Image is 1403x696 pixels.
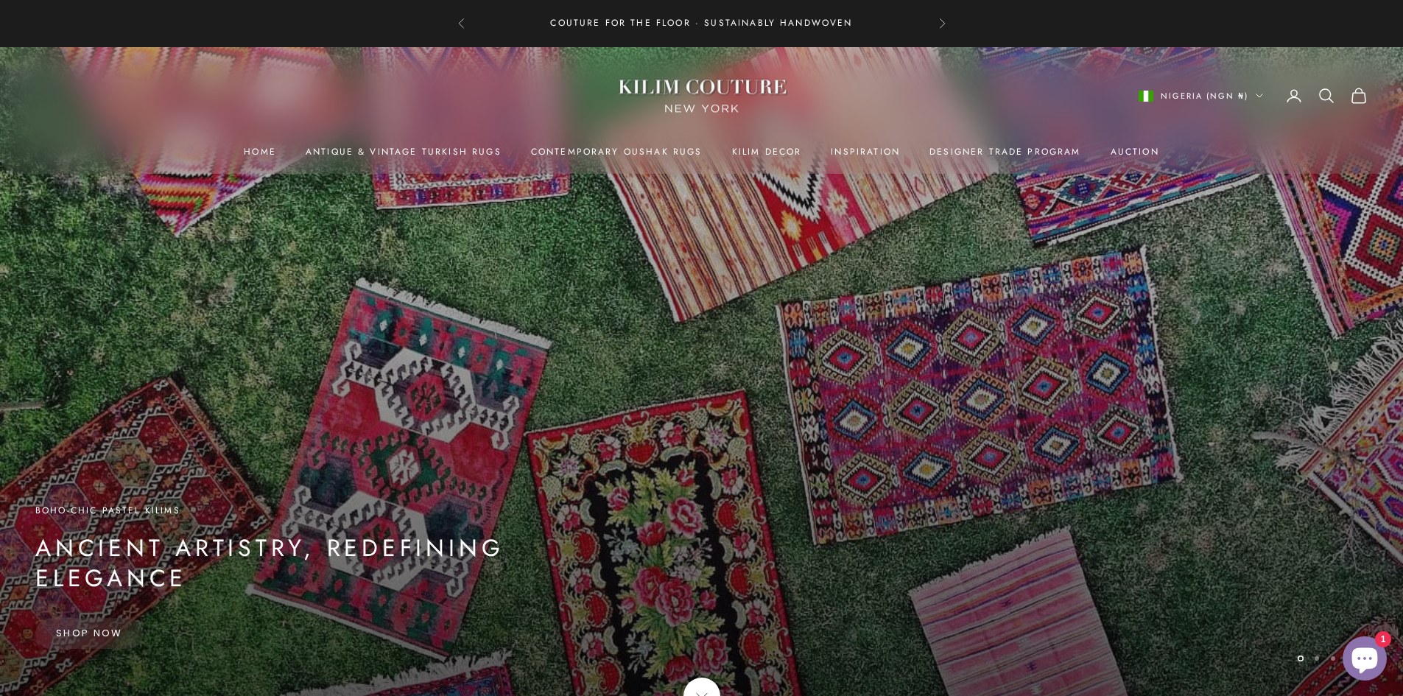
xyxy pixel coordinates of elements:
[35,503,610,518] p: Boho-Chic Pastel Kilims
[831,144,900,159] a: Inspiration
[35,533,610,594] p: Ancient Artistry, Redefining Elegance
[35,144,1368,159] nav: Primary navigation
[1111,144,1159,159] a: Auction
[244,144,276,159] a: Home
[550,16,852,31] p: Couture for the Floor · Sustainably Handwoven
[929,144,1081,159] a: Designer Trade Program
[1139,89,1263,102] button: Change country or currency
[35,618,144,649] a: Shop Now
[1139,87,1368,105] nav: Secondary navigation
[1338,636,1391,684] inbox-online-store-chat: Shopify online store chat
[1139,91,1153,102] img: Nigeria
[531,144,703,159] a: Contemporary Oushak Rugs
[306,144,502,159] a: Antique & Vintage Turkish Rugs
[732,144,802,159] summary: Kilim Decor
[1161,89,1248,102] span: Nigeria (NGN ₦)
